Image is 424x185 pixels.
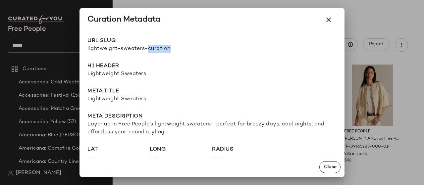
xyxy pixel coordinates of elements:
[150,146,212,154] span: long
[87,113,337,120] span: Meta description
[212,146,274,154] span: radius
[87,154,150,162] span: ---
[87,146,150,154] span: lat
[87,37,212,45] span: URL Slug
[87,62,337,70] span: H1 Header
[87,45,212,53] span: lightweight-sweaters-curation
[87,70,337,78] span: Lightweight Sweaters
[87,120,337,136] span: Layer up in Free People’s lightweight sweaters—perfect for breezy days, cool nights, and effortle...
[87,87,337,95] span: Meta title
[319,161,341,173] button: Close
[212,154,274,162] span: ---
[150,154,212,162] span: ---
[87,95,337,103] span: Lightweight Sweaters
[87,15,160,25] div: Curation Metadata
[323,164,336,170] span: Close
